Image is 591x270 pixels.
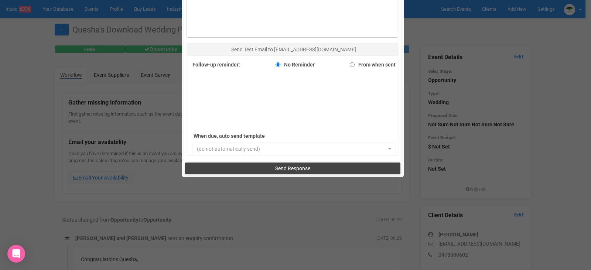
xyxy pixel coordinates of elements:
label: From when sent [346,59,396,70]
span: (do not automatically send) [197,145,387,153]
span: Send Response [275,165,310,171]
label: When due, auto send template [194,131,297,141]
div: Open Intercom Messenger [7,245,25,263]
label: Follow-up reminder: [192,59,240,70]
label: No Reminder [272,59,315,70]
span: Send Test Email to [EMAIL_ADDRESS][DOMAIN_NAME] [231,47,356,52]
